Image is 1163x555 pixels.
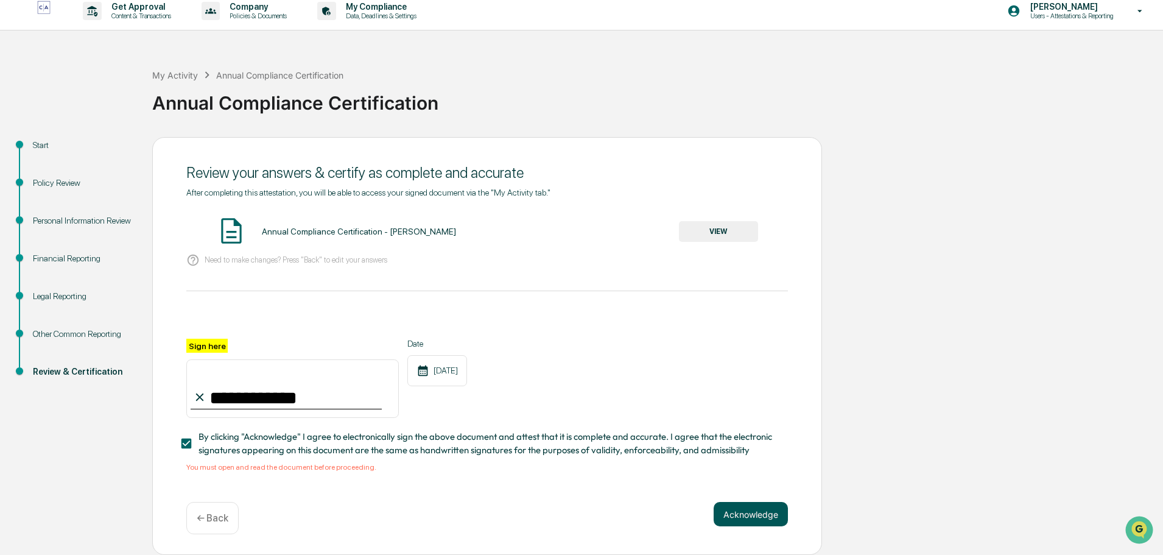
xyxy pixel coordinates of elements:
[186,164,788,182] div: Review your answers & certify as complete and accurate
[12,93,34,115] img: 1746055101610-c473b297-6a78-478c-a979-82029cc54cd1
[216,216,247,246] img: Document Icon
[1021,12,1120,20] p: Users - Attestations & Reporting
[407,339,467,348] label: Date
[33,328,133,341] div: Other Common Reporting
[33,366,133,378] div: Review & Certification
[41,105,154,115] div: We're available if you need us!
[100,154,151,166] span: Attestations
[83,149,156,171] a: 🗄️Attestations
[207,97,222,111] button: Start new chat
[88,155,98,164] div: 🗄️
[41,93,200,105] div: Start new chat
[102,12,177,20] p: Content & Transactions
[186,463,788,472] div: You must open and read the document before proceeding.
[12,155,22,164] div: 🖐️
[12,26,222,45] p: How can we help?
[24,177,77,189] span: Data Lookup
[33,290,133,303] div: Legal Reporting
[1021,2,1120,12] p: [PERSON_NAME]
[29,1,58,21] img: logo
[7,172,82,194] a: 🔎Data Lookup
[121,207,147,216] span: Pylon
[24,154,79,166] span: Preclearance
[1124,515,1157,548] iframe: Open customer support
[7,149,83,171] a: 🖐️Preclearance
[33,177,133,189] div: Policy Review
[33,214,133,227] div: Personal Information Review
[186,188,550,197] span: After completing this attestation, you will be able to access your signed document via the "My Ac...
[216,70,343,80] div: Annual Compliance Certification
[33,252,133,265] div: Financial Reporting
[262,227,456,236] div: Annual Compliance Certification - [PERSON_NAME]
[220,2,293,12] p: Company
[152,70,198,80] div: My Activity
[197,512,228,524] p: ← Back
[86,206,147,216] a: Powered byPylon
[12,178,22,188] div: 🔎
[152,82,1157,114] div: Annual Compliance Certification
[336,12,423,20] p: Data, Deadlines & Settings
[407,355,467,386] div: [DATE]
[33,139,133,152] div: Start
[220,12,293,20] p: Policies & Documents
[205,255,387,264] p: Need to make changes? Press "Back" to edit your answers
[102,2,177,12] p: Get Approval
[714,502,788,526] button: Acknowledge
[679,221,758,242] button: VIEW
[336,2,423,12] p: My Compliance
[199,430,778,458] span: By clicking "Acknowledge" I agree to electronically sign the above document and attest that it is...
[186,339,228,353] label: Sign here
